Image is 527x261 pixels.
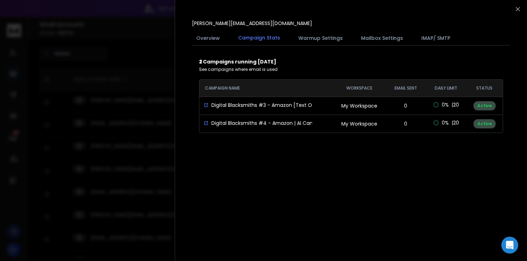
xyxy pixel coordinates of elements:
b: 2 [199,58,203,65]
td: My Workspace [333,115,386,133]
button: Overview [192,30,224,46]
td: 0 [386,97,426,115]
button: Campaign Stats [234,30,284,46]
div: Open Intercom Messenger [501,237,518,254]
span: 0 % [442,119,449,126]
th: DAILY LIMIT [426,80,466,97]
div: Active [473,119,496,128]
button: Mailbox Settings [357,30,407,46]
div: Active [473,101,496,110]
td: | 20 [426,97,466,113]
td: | 20 [426,115,466,130]
th: STATUS [466,80,503,97]
button: Warmup Settings [294,30,347,46]
th: CAMPAIGN NAME [199,80,333,97]
th: EMAIL SENT [386,80,426,97]
td: My Workspace [333,97,386,115]
span: 0 % [442,101,449,108]
td: Digital Blacksmiths #3 - Amazon [Text Only] | only first steps [199,97,312,113]
button: IMAP/ SMTP [417,30,454,46]
p: [PERSON_NAME][EMAIL_ADDRESS][DOMAIN_NAME] [192,20,312,27]
p: Campaigns running [DATE] [199,58,503,65]
td: Digital Blacksmiths #4 - Amazon | AI Campaign [199,115,312,131]
th: Workspace [333,80,386,97]
td: 0 [386,115,426,133]
p: See campaigns where email is used [199,67,503,72]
